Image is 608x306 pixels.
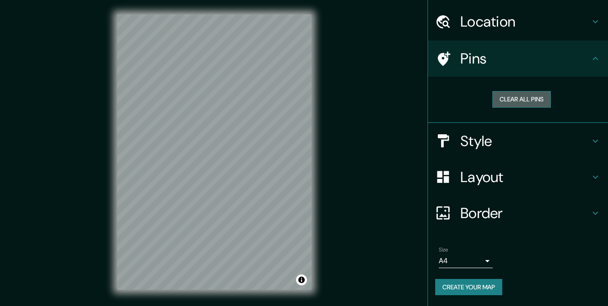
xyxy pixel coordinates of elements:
div: Border [428,195,608,231]
h4: Pins [460,50,590,68]
h4: Border [460,204,590,222]
button: Create your map [435,279,502,296]
div: Location [428,4,608,40]
button: Clear all pins [492,91,551,108]
div: Pins [428,41,608,77]
h4: Location [460,13,590,31]
label: Size [439,246,448,253]
h4: Layout [460,168,590,186]
button: Toggle attribution [296,274,307,285]
canvas: Map [117,14,311,290]
h4: Style [460,132,590,150]
div: Style [428,123,608,159]
div: A4 [439,254,493,268]
div: Layout [428,159,608,195]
